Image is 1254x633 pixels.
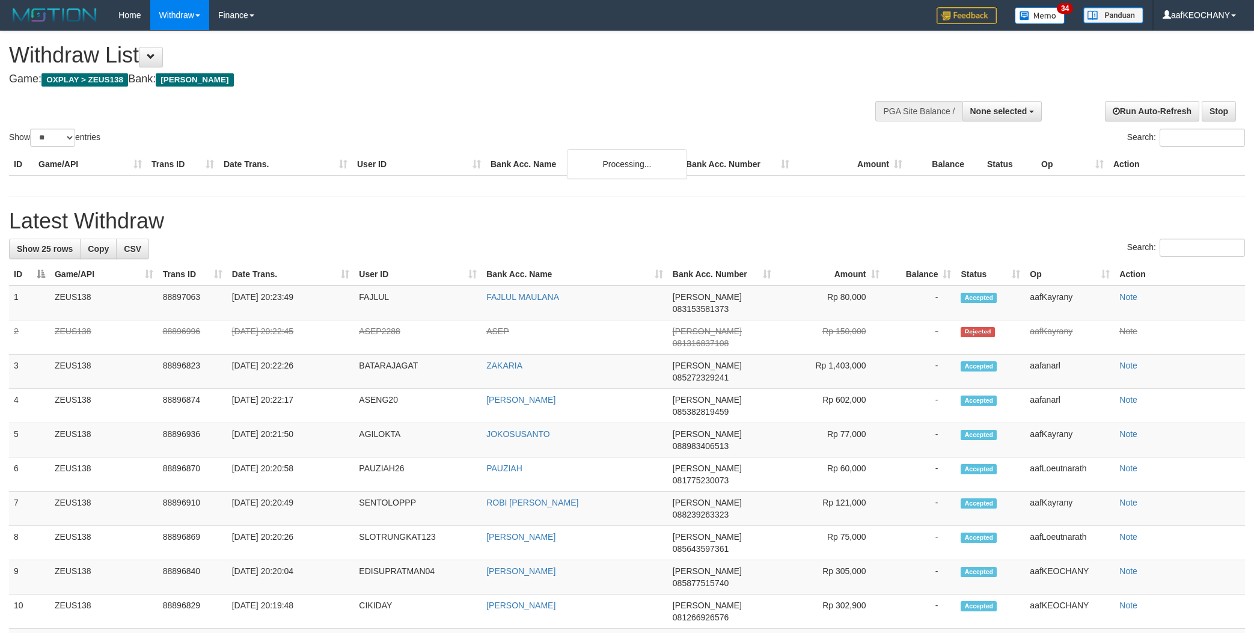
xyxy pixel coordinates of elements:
[1025,389,1115,423] td: aafanarl
[776,355,884,389] td: Rp 1,403,000
[982,153,1036,176] th: Status
[50,355,158,389] td: ZEUS138
[486,566,555,576] a: [PERSON_NAME]
[50,560,158,595] td: ZEUS138
[961,293,997,303] span: Accepted
[158,263,227,286] th: Trans ID: activate to sort column ascending
[1105,101,1199,121] a: Run Auto-Refresh
[34,153,147,176] th: Game/API
[9,209,1245,233] h1: Latest Withdraw
[673,544,729,554] span: Copy 085643597361 to clipboard
[884,526,956,560] td: -
[956,263,1025,286] th: Status: activate to sort column ascending
[567,149,687,179] div: Processing...
[486,463,522,473] a: PAUZIAH
[673,498,742,507] span: [PERSON_NAME]
[776,286,884,320] td: Rp 80,000
[158,355,227,389] td: 88896823
[158,595,227,629] td: 88896829
[354,423,482,457] td: AGILOKTA
[668,263,776,286] th: Bank Acc. Number: activate to sort column ascending
[961,567,997,577] span: Accepted
[937,7,997,24] img: Feedback.jpg
[1119,463,1137,473] a: Note
[1160,129,1245,147] input: Search:
[158,286,227,320] td: 88897063
[1057,3,1073,14] span: 34
[962,101,1042,121] button: None selected
[776,423,884,457] td: Rp 77,000
[354,595,482,629] td: CIKIDAY
[9,389,50,423] td: 4
[227,526,355,560] td: [DATE] 20:20:26
[352,153,486,176] th: User ID
[673,361,742,370] span: [PERSON_NAME]
[1025,560,1115,595] td: aafKEOCHANY
[884,423,956,457] td: -
[41,73,128,87] span: OXPLAY > ZEUS138
[50,492,158,526] td: ZEUS138
[776,320,884,355] td: Rp 150,000
[50,423,158,457] td: ZEUS138
[158,526,227,560] td: 88896869
[486,395,555,405] a: [PERSON_NAME]
[884,355,956,389] td: -
[9,457,50,492] td: 6
[124,244,141,254] span: CSV
[9,560,50,595] td: 9
[9,73,824,85] h4: Game: Bank:
[961,601,997,611] span: Accepted
[970,106,1027,116] span: None selected
[961,361,997,372] span: Accepted
[776,526,884,560] td: Rp 75,000
[158,560,227,595] td: 88896840
[961,327,994,337] span: Rejected
[884,320,956,355] td: -
[9,239,81,259] a: Show 25 rows
[354,286,482,320] td: FAJLUL
[9,286,50,320] td: 1
[1025,263,1115,286] th: Op: activate to sort column ascending
[1119,601,1137,610] a: Note
[354,355,482,389] td: BATARAJAGAT
[1083,7,1143,23] img: panduan.png
[50,263,158,286] th: Game/API: activate to sort column ascending
[673,326,742,336] span: [PERSON_NAME]
[156,73,233,87] span: [PERSON_NAME]
[1119,292,1137,302] a: Note
[884,595,956,629] td: -
[776,457,884,492] td: Rp 60,000
[961,430,997,440] span: Accepted
[1109,153,1245,176] th: Action
[1119,326,1137,336] a: Note
[673,578,729,588] span: Copy 085877515740 to clipboard
[884,560,956,595] td: -
[1025,423,1115,457] td: aafKayrany
[884,492,956,526] td: -
[227,355,355,389] td: [DATE] 20:22:26
[1119,566,1137,576] a: Note
[227,286,355,320] td: [DATE] 20:23:49
[1025,320,1115,355] td: aafKayrany
[227,389,355,423] td: [DATE] 20:22:17
[673,304,729,314] span: Copy 083153581373 to clipboard
[354,457,482,492] td: PAUZIAH26
[776,492,884,526] td: Rp 121,000
[486,601,555,610] a: [PERSON_NAME]
[673,476,729,485] span: Copy 081775230073 to clipboard
[30,129,75,147] select: Showentries
[9,526,50,560] td: 8
[158,389,227,423] td: 88896874
[50,457,158,492] td: ZEUS138
[673,407,729,417] span: Copy 085382819459 to clipboard
[794,153,907,176] th: Amount
[354,263,482,286] th: User ID: activate to sort column ascending
[1119,395,1137,405] a: Note
[227,560,355,595] td: [DATE] 20:20:04
[158,320,227,355] td: 88896996
[50,389,158,423] td: ZEUS138
[486,361,522,370] a: ZAKARIA
[875,101,962,121] div: PGA Site Balance /
[88,244,109,254] span: Copy
[1119,532,1137,542] a: Note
